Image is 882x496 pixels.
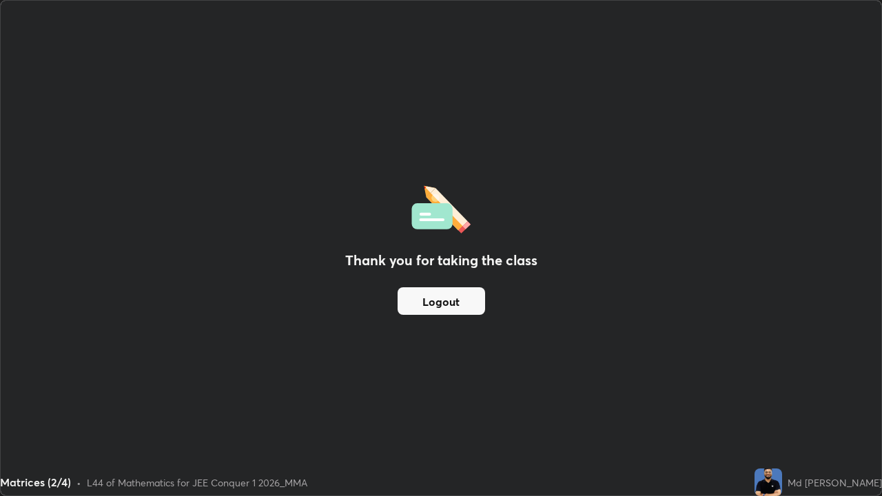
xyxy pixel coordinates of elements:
[755,468,782,496] img: 2958a625379348b7bd8472edfd5724da.jpg
[76,475,81,490] div: •
[87,475,307,490] div: L44 of Mathematics for JEE Conquer 1 2026_MMA
[345,250,537,271] h2: Thank you for taking the class
[398,287,485,315] button: Logout
[788,475,882,490] div: Md [PERSON_NAME]
[411,181,471,234] img: offlineFeedback.1438e8b3.svg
